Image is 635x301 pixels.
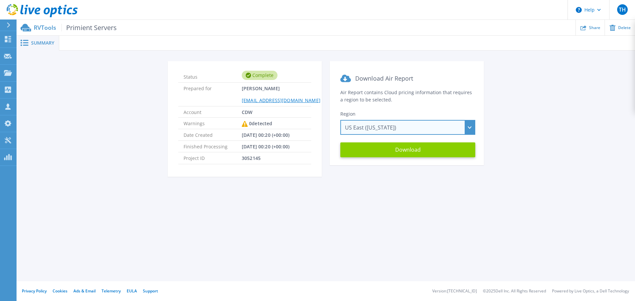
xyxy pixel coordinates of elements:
span: Prepared for [184,83,242,106]
span: 3052145 [242,152,261,164]
button: Download [340,142,475,157]
span: Primient Servers [62,24,117,31]
li: Powered by Live Optics, a Dell Technology [552,289,629,293]
span: Warnings [184,118,242,129]
span: [PERSON_NAME] [242,83,320,106]
a: Ads & Email [73,288,96,294]
span: CDW [242,106,252,117]
div: 0 detected [242,118,272,130]
span: Date Created [184,129,242,140]
li: Version: [TECHNICAL_ID] [432,289,477,293]
span: Finished Processing [184,141,242,152]
span: Project ID [184,152,242,164]
span: Download Air Report [355,74,413,82]
span: [DATE] 00:20 (+00:00) [242,129,289,140]
p: RVTools [34,24,117,31]
span: Region [340,111,356,117]
div: US East ([US_STATE]) [340,120,475,135]
a: Privacy Policy [22,288,47,294]
div: Complete [242,71,277,80]
span: Share [589,26,600,30]
span: Summary [31,41,54,45]
li: © 2025 Dell Inc. All Rights Reserved [483,289,546,293]
a: [EMAIL_ADDRESS][DOMAIN_NAME] [242,97,320,103]
span: Account [184,106,242,117]
a: Cookies [53,288,67,294]
span: Status [184,71,242,80]
a: Telemetry [102,288,121,294]
span: [DATE] 00:20 (+00:00) [242,141,289,152]
span: TH [619,7,626,12]
span: Delete [618,26,631,30]
a: Support [143,288,158,294]
span: Air Report contains Cloud pricing information that requires a region to be selected. [340,89,472,103]
a: EULA [127,288,137,294]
